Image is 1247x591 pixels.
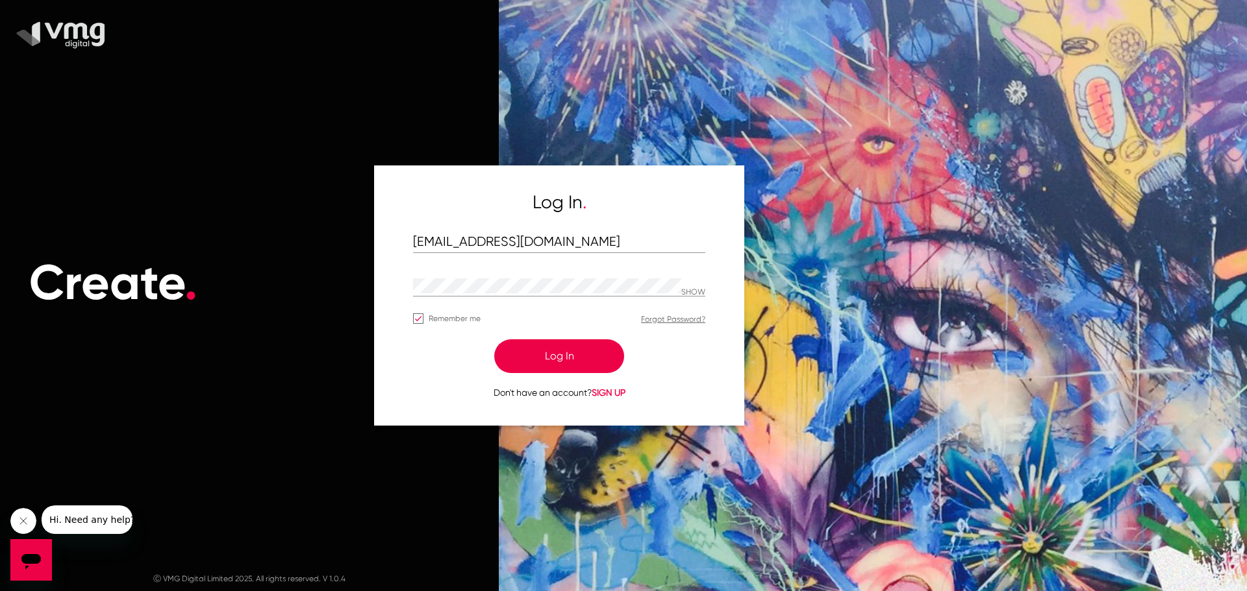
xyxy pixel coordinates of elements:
[583,191,586,213] span: .
[641,315,705,324] a: Forgot Password?
[592,387,625,398] span: SIGN UP
[429,311,481,326] span: Remember me
[10,508,36,534] iframe: Close message
[413,191,705,213] h5: Log In
[681,288,705,297] p: Hide password
[8,9,94,19] span: Hi. Need any help?
[494,339,624,373] button: Log In
[184,253,197,312] span: .
[413,235,705,250] input: Email Address
[42,505,132,534] iframe: Message from company
[10,539,52,581] iframe: Button to launch messaging window
[413,386,705,400] p: Don't have an account?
